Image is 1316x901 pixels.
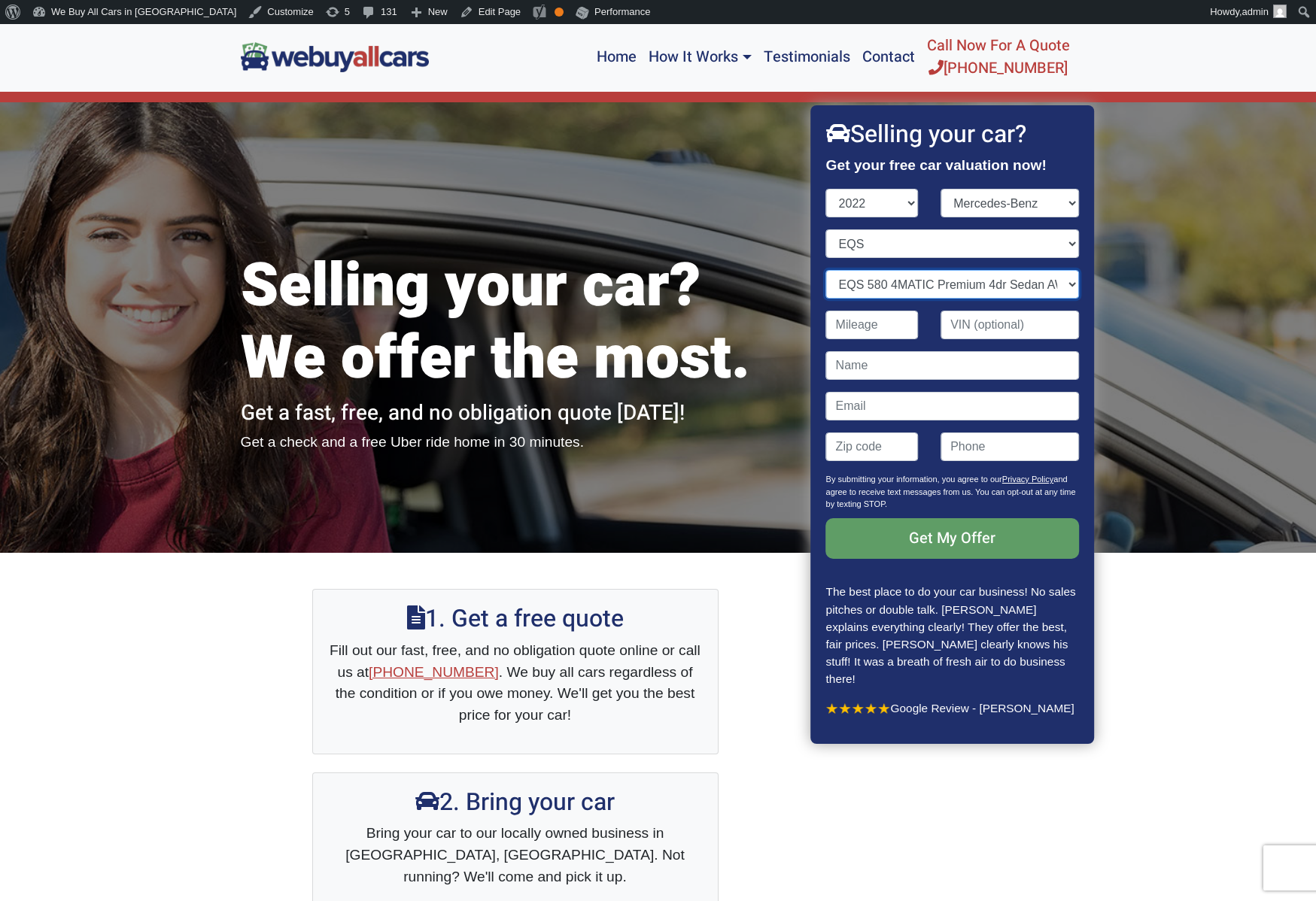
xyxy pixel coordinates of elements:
[643,29,757,86] a: How It Works
[826,351,1079,380] input: Name
[328,605,703,633] h2: 1. Get a free quote
[591,29,643,86] a: Home
[328,788,703,817] h2: 2. Bring your car
[241,432,790,454] p: Get a check and a free Uber ride home in 30 minutes.
[826,189,1079,583] form: Contact form
[1242,6,1269,17] span: admin
[328,823,703,887] p: Bring your car to our locally owned business in [GEOGRAPHIC_DATA], [GEOGRAPHIC_DATA]. Not running...
[826,473,1079,518] p: By submitting your information, you agree to our and agree to receive text messages from us. You ...
[921,29,1076,86] a: Call Now For A Quote[PHONE_NUMBER]
[826,699,1079,717] p: Google Review - [PERSON_NAME]
[241,42,429,71] img: We Buy All Cars in NJ logo
[826,518,1079,559] input: Get My Offer
[826,432,919,461] input: Zip code
[826,392,1079,420] input: Email
[241,250,790,395] h1: Selling your car? We offer the most.
[555,8,564,17] div: OK
[856,29,921,86] a: Contact
[369,664,499,680] a: [PHONE_NUMBER]
[328,640,703,727] p: Fill out our fast, free, and no obligation quote online or call us at . We buy all cars regardles...
[826,120,1079,149] h2: Selling your car?
[241,401,790,426] h2: Get a fast, free, and no obligation quote [DATE]!
[1002,475,1053,484] a: Privacy Policy
[826,583,1079,687] p: The best place to do your car business! No sales pitches or double talk. [PERSON_NAME] explains e...
[826,157,1047,173] strong: Get your free car valuation now!
[826,311,919,339] input: Mileage
[941,432,1079,461] input: Phone
[758,29,856,86] a: Testimonials
[941,311,1079,339] input: VIN (optional)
